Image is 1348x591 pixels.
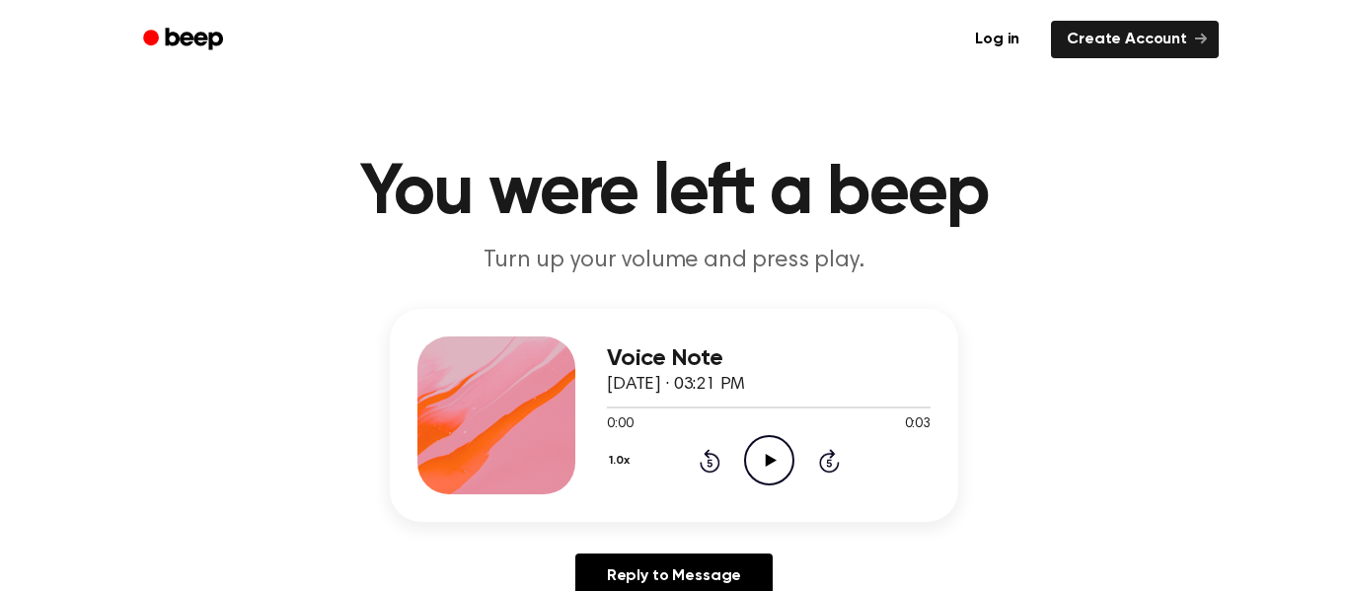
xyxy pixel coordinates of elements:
a: Create Account [1051,21,1219,58]
span: [DATE] · 03:21 PM [607,376,745,394]
p: Turn up your volume and press play. [295,245,1053,277]
a: Log in [955,17,1039,62]
span: 0:03 [905,414,931,435]
h3: Voice Note [607,345,931,372]
h1: You were left a beep [169,158,1179,229]
button: 1.0x [607,444,637,478]
span: 0:00 [607,414,633,435]
a: Beep [129,21,241,59]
